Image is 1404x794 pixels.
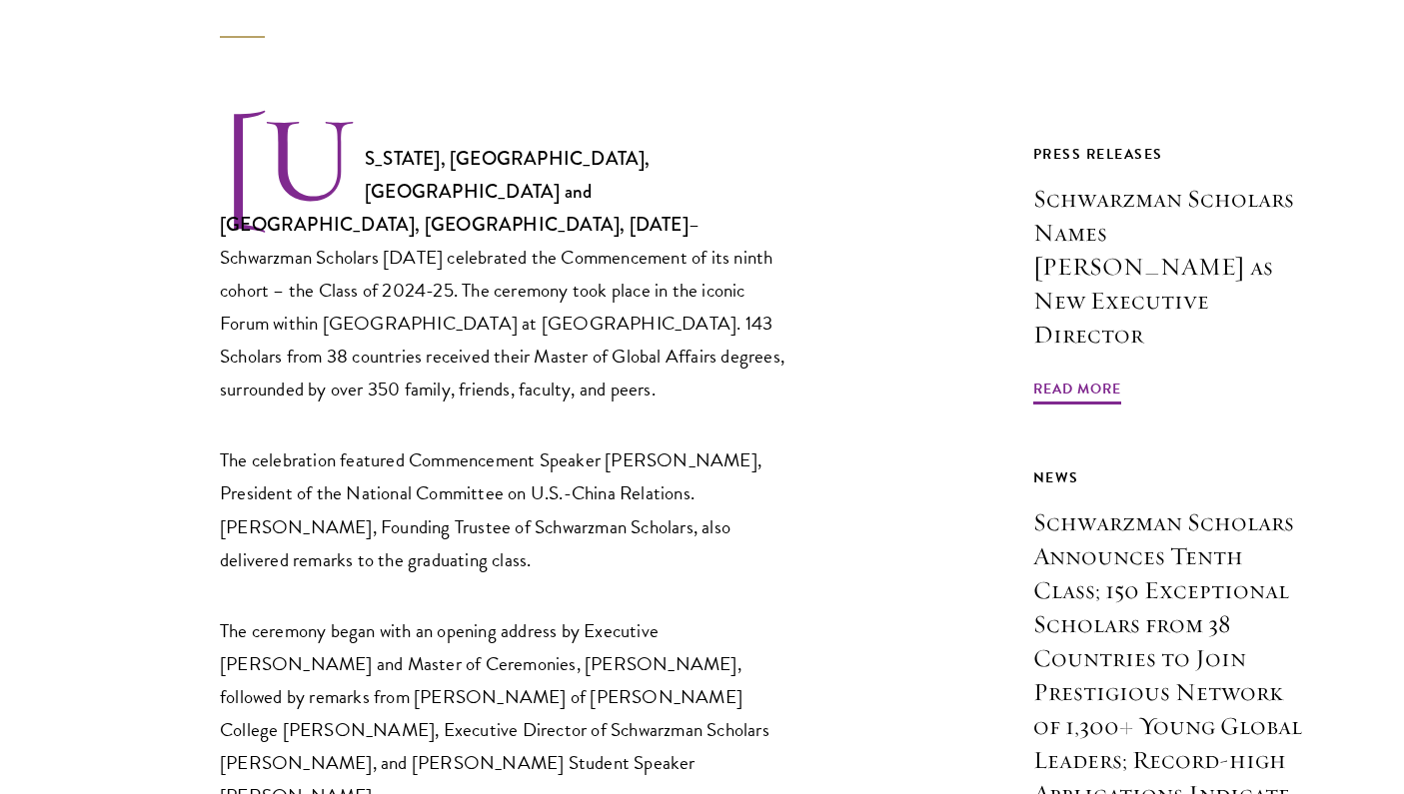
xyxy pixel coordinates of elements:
[1033,465,1304,490] div: News
[1033,142,1304,167] div: Press Releases
[1033,182,1304,352] h3: Schwarzman Scholars Names [PERSON_NAME] as New Executive Director
[220,113,789,405] p: – Schwarzman Scholars [DATE] celebrated the Commencement of its ninth cohort – the Class of 2024-...
[220,145,689,238] strong: [US_STATE], [GEOGRAPHIC_DATA], [GEOGRAPHIC_DATA] and [GEOGRAPHIC_DATA], [GEOGRAPHIC_DATA], [DATE]
[220,443,789,575] p: The celebration featured Commencement Speaker [PERSON_NAME], President of the National Committee ...
[1033,142,1304,407] a: Press Releases Schwarzman Scholars Names [PERSON_NAME] as New Executive Director Read More
[1033,377,1121,407] span: Read More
